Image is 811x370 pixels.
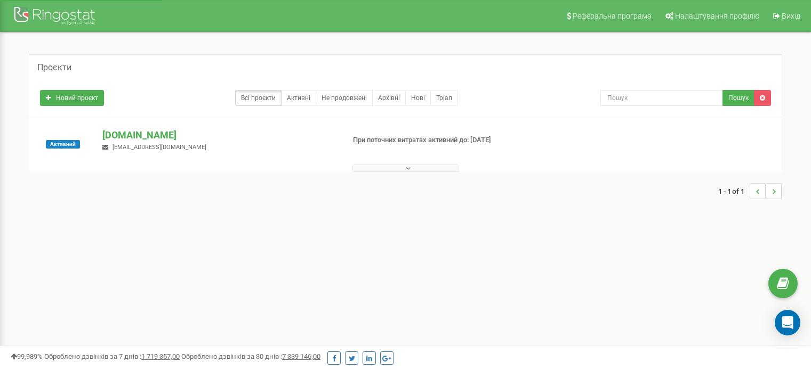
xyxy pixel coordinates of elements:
[181,352,320,360] span: Оброблено дзвінків за 30 днів :
[282,352,320,360] u: 7 339 146,00
[718,172,782,210] nav: ...
[775,310,800,335] div: Open Intercom Messenger
[46,140,80,149] span: Активний
[372,90,406,106] a: Архівні
[782,12,800,20] span: Вихід
[37,63,71,72] h5: Проєкти
[11,352,43,360] span: 99,989%
[718,183,750,199] span: 1 - 1 of 1
[405,90,431,106] a: Нові
[600,90,723,106] input: Пошук
[113,144,206,151] span: [EMAIL_ADDRESS][DOMAIN_NAME]
[675,12,759,20] span: Налаштування профілю
[316,90,373,106] a: Не продовжені
[430,90,458,106] a: Тріал
[722,90,754,106] button: Пошук
[235,90,282,106] a: Всі проєкти
[141,352,180,360] u: 1 719 357,00
[281,90,316,106] a: Активні
[40,90,104,106] a: Новий проєкт
[353,135,524,145] p: При поточних витратах активний до: [DATE]
[102,128,335,142] p: [DOMAIN_NAME]
[573,12,652,20] span: Реферальна програма
[44,352,180,360] span: Оброблено дзвінків за 7 днів :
